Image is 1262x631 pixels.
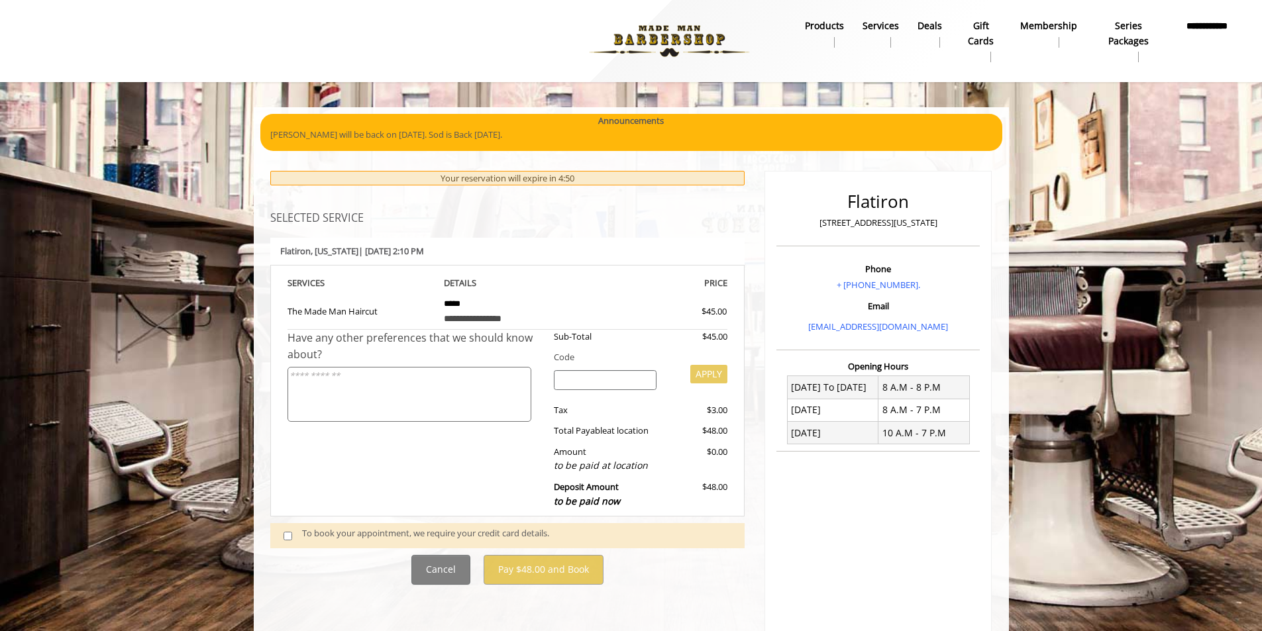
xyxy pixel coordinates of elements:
div: $45.00 [654,305,727,318]
p: [STREET_ADDRESS][US_STATE] [780,216,976,230]
a: DealsDeals [908,17,951,51]
h3: Email [780,301,976,311]
p: [PERSON_NAME] will be back on [DATE]. Sod is Back [DATE]. [270,128,992,142]
h3: Opening Hours [776,362,980,371]
div: $48.00 [666,424,727,438]
th: DETAILS [434,275,581,291]
h3: Phone [780,264,976,273]
div: To book your appointment, we require your credit card details. [302,526,731,544]
a: ServicesServices [853,17,908,51]
div: Tax [544,403,666,417]
div: Amount [544,445,666,473]
b: gift cards [961,19,1002,48]
a: [EMAIL_ADDRESS][DOMAIN_NAME] [808,320,948,332]
b: Deals [918,19,942,33]
a: Gift cardsgift cards [951,17,1011,66]
div: $3.00 [666,403,727,417]
div: $48.00 [666,480,727,509]
td: The Made Man Haircut [288,291,435,330]
div: to be paid at location [554,458,657,473]
b: Series packages [1096,19,1161,48]
b: products [805,19,844,33]
td: 8 A.M - 7 P.M [878,399,970,421]
th: SERVICE [288,275,435,291]
div: Total Payable [544,424,666,438]
div: Code [544,350,727,364]
div: Have any other preferences that we should know about? [288,330,545,364]
a: MembershipMembership [1011,17,1086,51]
button: Cancel [411,555,470,585]
span: to be paid now [554,495,620,507]
td: 10 A.M - 7 P.M [878,422,970,444]
h2: Flatiron [780,192,976,211]
div: Sub-Total [544,330,666,344]
div: $0.00 [666,445,727,473]
td: 8 A.M - 8 P.M [878,376,970,399]
td: [DATE] [787,422,878,444]
b: Deposit Amount [554,481,620,507]
td: [DATE] To [DATE] [787,376,878,399]
a: Productsproducts [796,17,853,51]
div: Your reservation will expire in 4:50 [270,171,745,186]
b: Flatiron | [DATE] 2:10 PM [280,245,424,257]
b: Membership [1020,19,1077,33]
a: Series packagesSeries packages [1086,17,1171,66]
b: Services [863,19,899,33]
th: PRICE [581,275,728,291]
h3: SELECTED SERVICE [270,213,745,224]
a: + [PHONE_NUMBER]. [837,279,920,291]
img: Made Man Barbershop logo [578,5,761,77]
td: [DATE] [787,399,878,421]
button: APPLY [690,365,727,383]
b: Announcements [598,114,664,128]
button: Pay $48.00 and Book [484,555,604,585]
span: S [320,277,325,289]
span: , [US_STATE] [311,245,358,257]
div: $45.00 [666,330,727,344]
span: at location [607,424,649,436]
